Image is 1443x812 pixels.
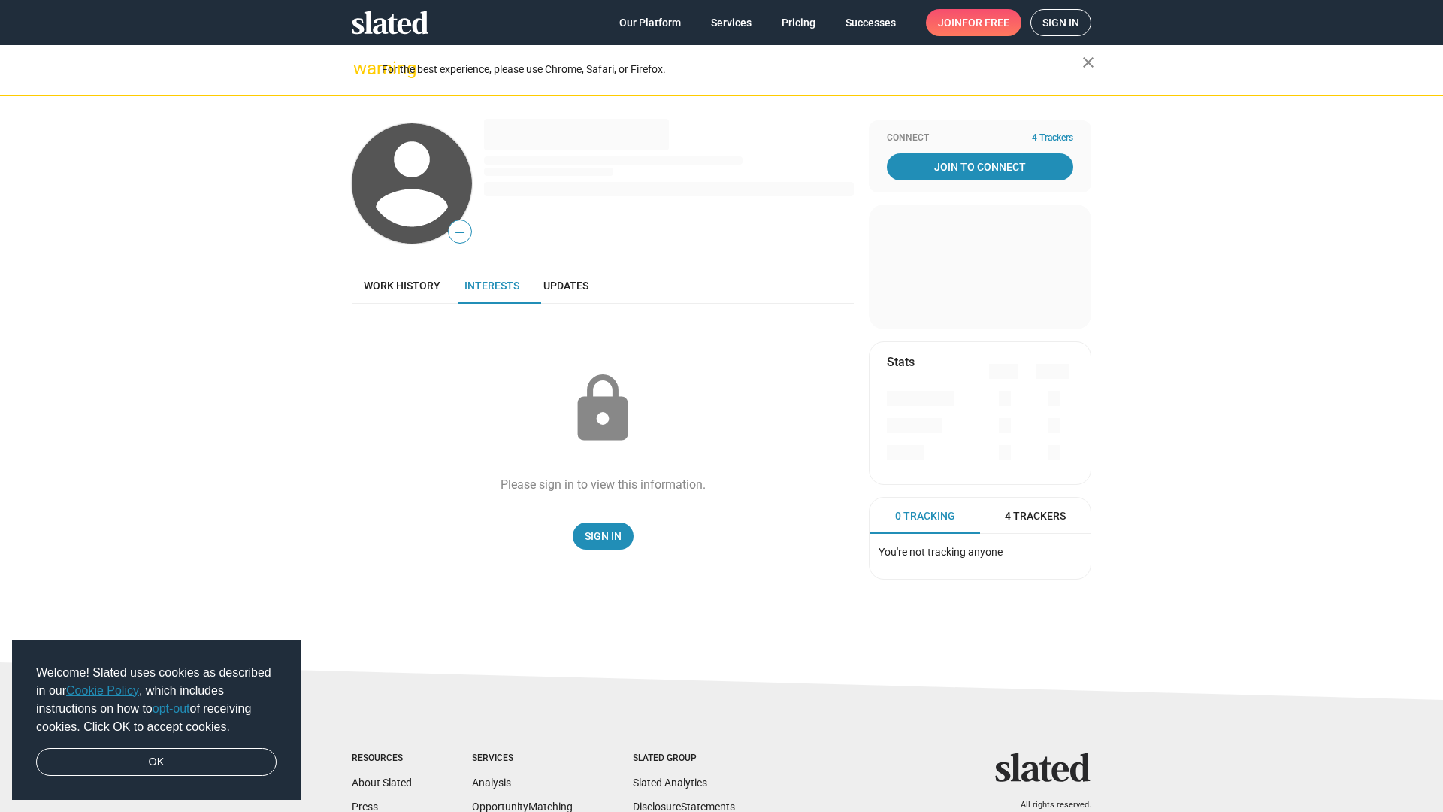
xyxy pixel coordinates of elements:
span: Updates [543,280,588,292]
span: Work history [364,280,440,292]
div: cookieconsent [12,640,301,801]
span: Sign in [1042,10,1079,35]
mat-icon: warning [353,59,371,77]
mat-card-title: Stats [887,354,915,370]
mat-icon: close [1079,53,1097,71]
div: For the best experience, please use Chrome, Safari, or Firefox. [382,59,1082,80]
a: dismiss cookie message [36,748,277,777]
span: Our Platform [619,9,681,36]
a: Sign in [1030,9,1091,36]
span: Sign In [585,523,622,550]
a: About Slated [352,777,412,789]
div: Resources [352,753,412,765]
span: for free [962,9,1009,36]
div: Services [472,753,573,765]
a: Joinfor free [926,9,1021,36]
a: Updates [531,268,600,304]
span: 0 Tracking [895,509,955,523]
div: Connect [887,132,1073,144]
a: Interests [452,268,531,304]
a: Work history [352,268,452,304]
a: Analysis [472,777,511,789]
span: Pricing [782,9,815,36]
span: — [449,223,471,242]
div: Slated Group [633,753,735,765]
span: 4 Trackers [1032,132,1073,144]
a: Join To Connect [887,153,1073,180]
a: Sign In [573,523,634,550]
a: Services [699,9,764,36]
a: Pricing [770,9,827,36]
span: Welcome! Slated uses cookies as described in our , which includes instructions on how to of recei... [36,664,277,736]
span: Successes [846,9,896,36]
span: 4 Trackers [1005,509,1066,523]
a: Our Platform [607,9,693,36]
span: You're not tracking anyone [879,546,1003,558]
a: Slated Analytics [633,777,707,789]
span: Services [711,9,752,36]
mat-icon: lock [565,371,640,447]
span: Join To Connect [890,153,1070,180]
div: Please sign in to view this information. [501,477,706,492]
span: Join [938,9,1009,36]
a: Cookie Policy [66,684,139,697]
a: opt-out [153,702,190,715]
a: Successes [833,9,908,36]
span: Interests [464,280,519,292]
